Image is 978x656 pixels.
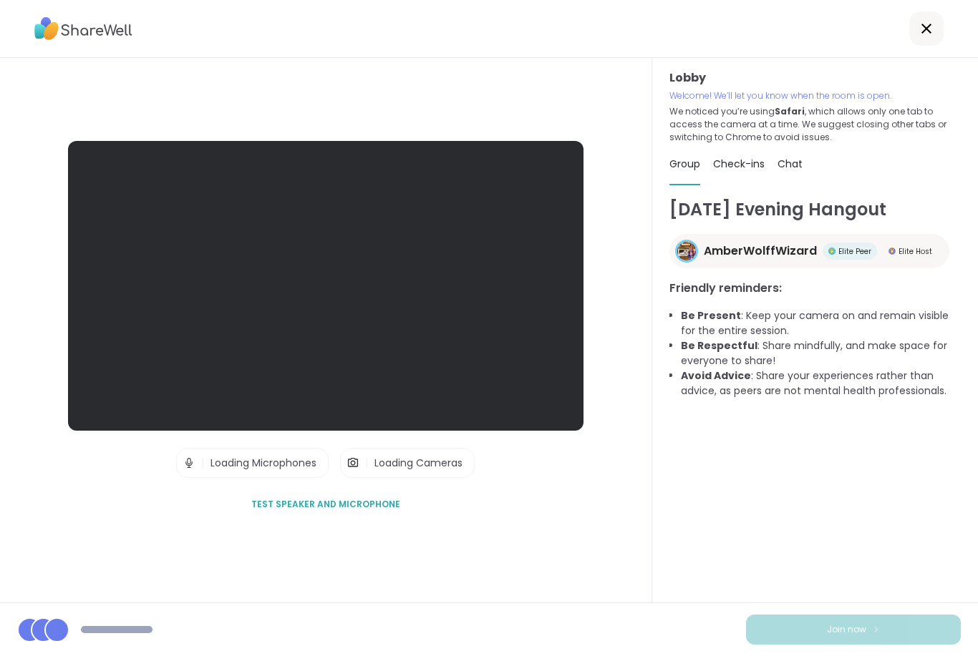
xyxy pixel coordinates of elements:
li: : Share your experiences rather than advice, as peers are not mental health professionals. [681,368,961,398]
a: AmberWolffWizardAmberWolffWizardElite PeerElite PeerElite HostElite Host [669,234,949,268]
img: Elite Peer [828,248,836,255]
li: : Share mindfully, and make space for everyone to share! [681,338,961,368]
b: Be Respectful [681,338,757,353]
span: Loading Cameras [374,456,463,470]
span: Elite Host [899,246,932,257]
button: Join now [746,615,961,645]
span: Check-ins [713,157,765,171]
span: AmberWolffWizard [704,243,817,260]
b: Safari [775,105,805,117]
span: | [201,449,205,477]
span: | [365,449,369,477]
span: Join now [827,623,866,636]
b: Be Present [681,308,741,323]
img: ShareWell Logo [34,12,132,45]
b: Avoid Advice [681,368,751,383]
h3: Friendly reminders: [669,280,961,297]
img: AmberWolffWizard [677,242,696,260]
span: Group [669,157,700,171]
img: Microphone [183,449,195,477]
span: Test speaker and microphone [251,498,400,511]
img: Elite Host [889,248,896,255]
p: Welcome! We’ll let you know when the room is open. [669,89,961,102]
img: ShareWell Logomark [872,625,881,633]
li: : Keep your camera on and remain visible for the entire session. [681,308,961,338]
span: Elite Peer [838,246,871,257]
span: Loading Microphones [210,456,316,470]
button: Test speaker and microphone [246,489,406,519]
span: Chat [778,157,803,171]
h1: [DATE] Evening Hangout [669,197,961,222]
h3: Lobby [669,69,961,87]
img: Camera [347,449,359,477]
p: We noticed you’re using , which allows only one tab to access the camera at a time. We suggest cl... [669,105,961,144]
